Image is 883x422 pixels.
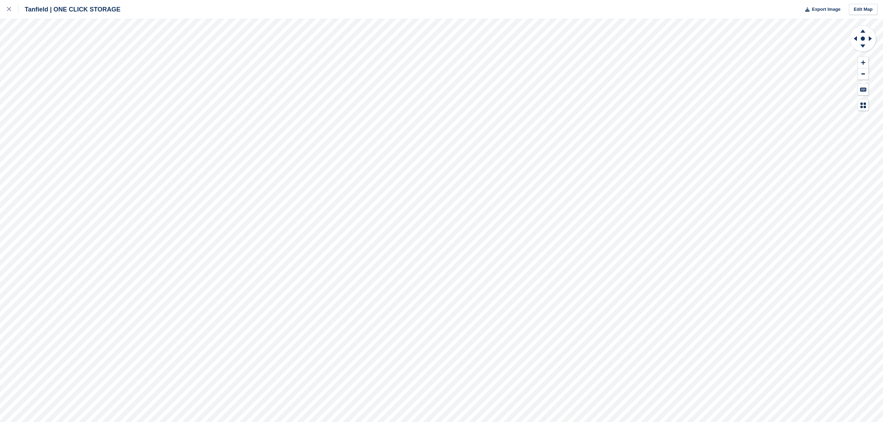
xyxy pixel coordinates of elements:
button: Keyboard Shortcuts [858,84,868,95]
button: Zoom In [858,57,868,68]
div: Tanfield | ONE CLICK STORAGE [18,5,120,14]
span: Export Image [812,6,840,13]
button: Zoom Out [858,68,868,80]
button: Map Legend [858,99,868,111]
button: Export Image [801,4,841,15]
a: Edit Map [849,4,877,15]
